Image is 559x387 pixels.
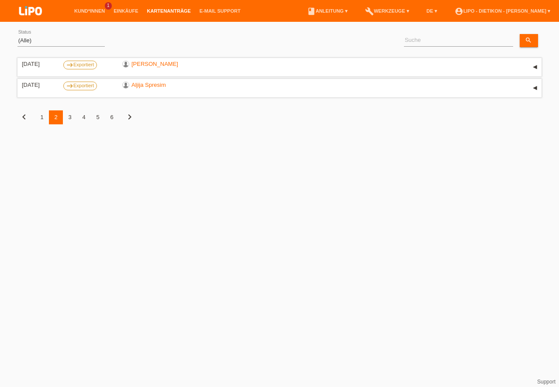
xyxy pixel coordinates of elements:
[307,7,316,16] i: book
[63,82,97,90] label: Exportiert
[91,110,105,124] div: 5
[195,8,245,14] a: E-Mail Support
[450,8,555,14] a: account_circleLIPO - Dietikon - [PERSON_NAME] ▾
[49,110,63,124] div: 2
[124,112,135,122] i: chevron_right
[528,61,542,74] div: auf-/zuklappen
[35,110,49,124] div: 1
[131,82,166,88] a: Aljija Spresim
[361,8,414,14] a: buildWerkzeuge ▾
[22,82,57,88] div: [DATE]
[455,7,463,16] i: account_circle
[131,61,178,67] a: [PERSON_NAME]
[63,61,97,69] label: Exportiert
[9,18,52,24] a: LIPO pay
[525,37,532,44] i: search
[537,379,556,385] a: Support
[22,61,57,67] div: [DATE]
[143,8,195,14] a: Kartenanträge
[63,110,77,124] div: 3
[70,8,109,14] a: Kund*innen
[303,8,352,14] a: bookAnleitung ▾
[105,110,119,124] div: 6
[66,62,73,68] i: east
[365,7,374,16] i: build
[109,8,142,14] a: Einkäufe
[77,110,91,124] div: 4
[520,34,538,47] a: search
[105,2,112,10] span: 1
[528,82,542,95] div: auf-/zuklappen
[66,82,73,89] i: east
[422,8,442,14] a: DE ▾
[19,112,29,122] i: chevron_left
